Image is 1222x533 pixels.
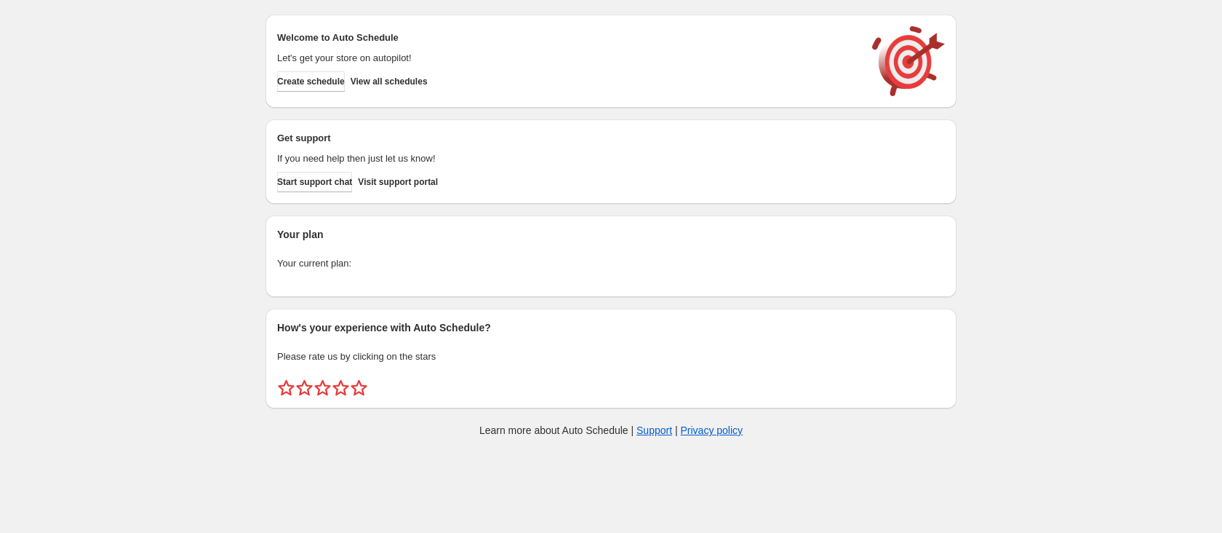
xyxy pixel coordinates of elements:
[479,423,743,438] p: Learn more about Auto Schedule | |
[277,350,945,364] p: Please rate us by clicking on the stars
[277,51,858,66] p: Let's get your store on autopilot!
[358,172,438,192] a: Visit support portal
[277,227,945,242] h2: Your plan
[636,425,672,436] a: Support
[277,131,858,146] h2: Get support
[277,76,345,87] span: Create schedule
[681,425,743,436] a: Privacy policy
[277,256,945,271] p: Your current plan:
[277,172,352,192] a: Start support chat
[358,176,438,188] span: Visit support portal
[277,320,945,335] h2: How's your experience with Auto Schedule?
[351,76,428,87] span: View all schedules
[277,31,858,45] h2: Welcome to Auto Schedule
[277,176,352,188] span: Start support chat
[351,71,428,92] button: View all schedules
[277,71,345,92] button: Create schedule
[277,151,858,166] p: If you need help then just let us know!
